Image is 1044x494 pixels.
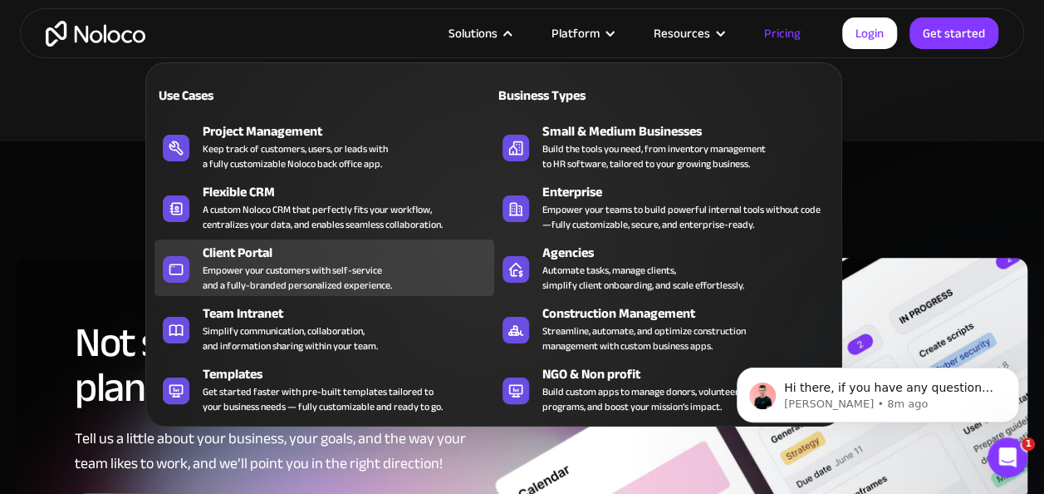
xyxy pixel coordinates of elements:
[203,263,392,293] div: Empower your customers with self-service and a fully-branded personalized experience.
[743,22,821,44] a: Pricing
[542,243,841,263] div: Agencies
[448,22,497,44] div: Solutions
[531,22,633,44] div: Platform
[203,182,501,202] div: Flexible CRM
[542,324,746,353] div: Streamline, automate, and optimize construction management with custom business apps.
[145,39,842,427] nav: Solutions
[203,364,501,384] div: Templates
[154,118,493,175] a: Project ManagementKeep track of customers, users, or leads witha fully customizable Noloco back o...
[909,17,998,49] a: Get started
[494,76,833,114] a: Business Types
[542,364,841,384] div: NGO & Non profit
[494,179,833,235] a: EnterpriseEmpower your teams to build powerful internal tools without code—fully customizable, se...
[46,21,145,47] a: home
[988,437,1027,477] iframe: Intercom live chat
[542,182,841,202] div: Enterprise
[203,384,443,414] div: Get started faster with pre-built templates tailored to your business needs — fully customizable ...
[1022,437,1035,451] span: 1
[633,22,743,44] div: Resources
[494,361,833,417] a: NGO & Non profitBuild custom apps to manage donors, volunteers,programs, and boost your mission’s...
[712,333,1044,449] iframe: Intercom notifications message
[203,304,501,324] div: Team Intranet
[154,76,493,114] a: Use Cases
[154,300,493,357] a: Team IntranetSimplify communication, collaboration,and information sharing within your team.
[494,240,833,296] a: AgenciesAutomate tasks, manage clients,simplify client onboarding, and scale effortlessly.
[494,118,833,175] a: Small & Medium BusinessesBuild the tools you need, from inventory managementto HR software, tailo...
[203,202,443,232] div: A custom Noloco CRM that perfectly fits your workflow, centralizes your data, and enables seamles...
[551,22,600,44] div: Platform
[154,86,317,106] div: Use Cases
[542,384,745,414] div: Build custom apps to manage donors, volunteers, programs, and boost your mission’s impact.
[154,361,493,417] a: TemplatesGet started faster with pre-built templates tailored toyour business needs — fully custo...
[542,263,744,293] div: Automate tasks, manage clients, simplify client onboarding, and scale effortlessly.
[542,121,841,141] div: Small & Medium Businesses
[75,320,494,410] h2: Not sure which pricing plan is right for you?
[494,86,657,106] div: Business Types
[203,121,501,141] div: Project Management
[203,243,501,263] div: Client Portal
[154,240,493,296] a: Client PortalEmpower your customers with self-serviceand a fully-branded personalized experience.
[203,324,378,353] div: Simplify communication, collaboration, and information sharing within your team.
[542,202,825,232] div: Empower your teams to build powerful internal tools without code—fully customizable, secure, and ...
[203,141,388,171] div: Keep track of customers, users, or leads with a fully customizable Noloco back office app.
[75,427,494,477] div: Tell us a little about your business, your goals, and the way your team likes to work, and we’ll ...
[542,141,766,171] div: Build the tools you need, from inventory management to HR software, tailored to your growing busi...
[494,300,833,357] a: Construction ManagementStreamline, automate, and optimize constructionmanagement with custom busi...
[428,22,531,44] div: Solutions
[654,22,710,44] div: Resources
[542,304,841,324] div: Construction Management
[154,179,493,235] a: Flexible CRMA custom Noloco CRM that perfectly fits your workflow,centralizes your data, and enab...
[842,17,897,49] a: Login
